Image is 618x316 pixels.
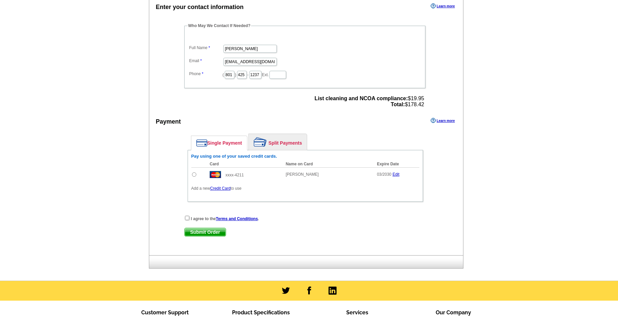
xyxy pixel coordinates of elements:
img: split-payment.png [254,137,267,147]
img: single-payment.png [196,139,207,147]
legend: Who May We Contact If Needed? [188,23,251,29]
th: Card [206,161,282,168]
span: $19.95 $178.42 [315,96,424,108]
strong: Total: [391,102,405,107]
a: Split Payments [249,134,307,150]
span: Services [346,309,368,316]
label: Full Name [189,45,223,51]
a: Learn more [431,118,455,123]
div: Payment [156,117,181,126]
span: Customer Support [141,309,189,316]
span: [PERSON_NAME] [286,172,319,177]
div: Enter your contact information [156,3,244,12]
span: Product Specifications [232,309,290,316]
a: Single Payment [191,136,247,150]
a: Learn more [431,3,455,9]
span: Our Company [436,309,471,316]
a: Edit [393,172,400,177]
strong: I agree to the . [191,216,259,221]
span: Submit Order [185,228,226,236]
h6: Pay using one of your saved credit cards. [191,154,419,159]
img: mast.gif [210,171,221,178]
p: Add a new to use [191,185,419,191]
iframe: LiveChat chat widget [484,161,618,316]
span: 03/2030 [377,172,391,177]
dd: ( ) - Ext. [188,69,422,80]
label: Phone [189,71,223,77]
span: xxxx-4211 [225,173,244,177]
label: Email [189,58,223,64]
a: Credit Card [210,186,230,191]
th: Name on Card [282,161,374,168]
strong: List cleaning and NCOA compliance: [315,96,408,101]
a: Terms and Conditions [216,216,258,221]
th: Expire Date [374,161,419,168]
